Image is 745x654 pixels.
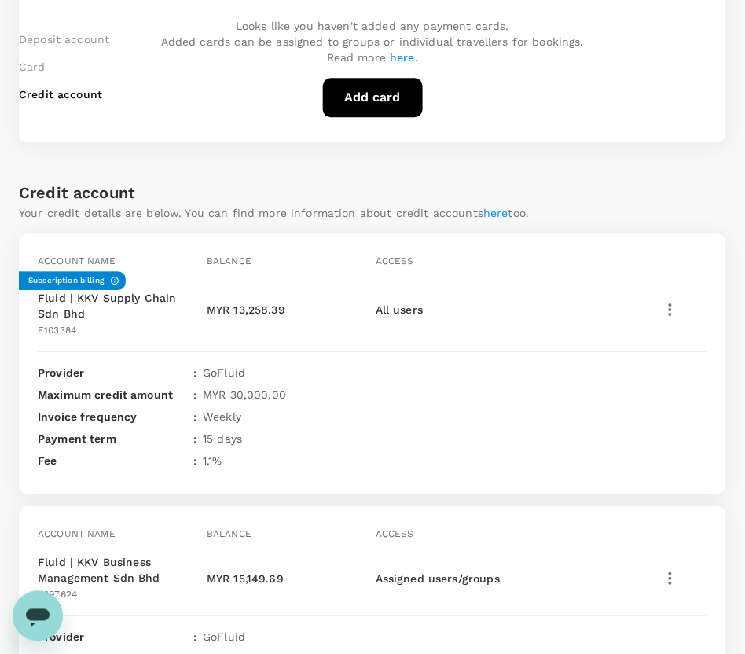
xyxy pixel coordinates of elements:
[38,554,200,586] p: Fluid | KKV Business Management Sdn Bhd
[19,205,530,221] p: Your credit details are below. You can find more information about credit accounts too.
[203,387,286,402] p: MYR 30,000.00
[193,387,196,402] span: :
[19,180,135,205] h6: Credit account
[38,453,187,468] p: Fee
[203,629,245,645] p: GoFluid
[376,528,414,539] span: Access
[207,571,284,586] p: MYR 15,149.69
[161,18,584,65] p: Looks like you haven't added any payment cards. Added cards can be assigned to groups or individu...
[203,453,222,468] p: 1.1 %
[38,589,77,600] span: Y697624
[376,303,423,316] span: All users
[203,365,245,380] p: GoFluid
[207,302,285,318] p: MYR 13,258.39
[38,255,116,266] span: Account name
[19,59,109,75] li: Card
[38,528,116,539] span: Account name
[38,409,187,424] p: Invoice frequency
[207,255,251,266] span: Balance
[376,255,414,266] span: Access
[19,31,109,47] li: Deposit account
[38,629,187,645] p: Provider
[28,274,104,287] h6: Subscription billing
[203,409,241,424] p: Weekly
[323,78,423,117] button: Add card
[13,591,63,641] iframe: Button to launch messaging window
[38,387,187,402] p: Maximum credit amount
[193,409,196,424] span: :
[193,365,196,380] span: :
[207,528,251,539] span: Balance
[19,86,109,102] li: Credit account
[38,431,187,446] p: Payment term
[193,431,196,446] span: :
[38,365,187,380] p: Provider
[376,572,500,585] span: Assigned users/groups
[193,453,196,468] span: :
[38,290,200,321] p: Fluid | KKV Supply Chain Sdn Bhd
[390,51,415,64] a: here
[483,207,508,219] a: here
[38,325,76,336] span: E103384
[193,629,196,645] span: :
[203,431,242,446] p: 15 days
